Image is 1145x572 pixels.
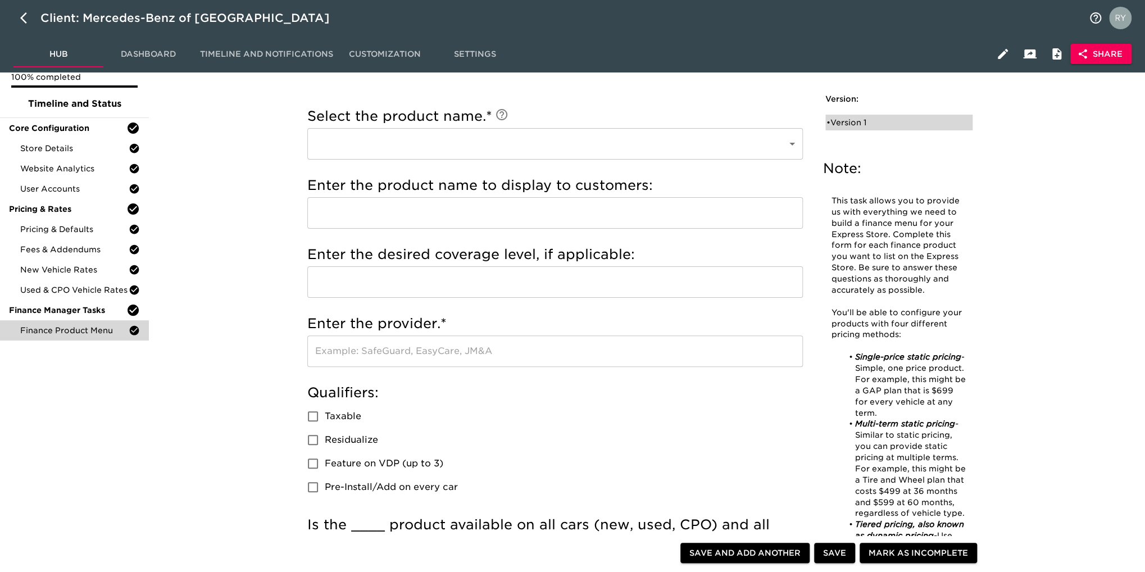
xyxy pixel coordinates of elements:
[860,543,977,564] button: Mark as Incomplete
[9,122,126,134] span: Core Configuration
[843,419,966,519] li: Similar to static pricing, you can provide static pricing at multiple terms. For example, this mi...
[826,117,956,128] div: • Version 1
[110,47,187,61] span: Dashboard
[989,40,1016,67] button: Edit Hub
[307,335,803,367] input: Example: SafeGuard, EasyCare, JM&A
[1043,40,1070,67] button: Internal Notes and Comments
[825,93,973,106] h6: Version:
[855,352,961,361] em: Single-price static pricing
[855,419,955,428] em: Multi-term static pricing
[9,305,126,316] span: Finance Manager Tasks
[200,47,333,61] span: Timeline and Notifications
[869,546,968,560] span: Mark as Incomplete
[689,546,801,560] span: Save and Add Another
[855,520,967,540] em: Tiered pricing, also known as dynamic pricing
[1082,4,1109,31] button: notifications
[325,433,378,447] span: Residualize
[20,143,129,154] span: Store Details
[325,480,458,494] span: Pre-Install/Add on every car
[1070,44,1132,65] button: Share
[823,160,975,178] h5: Note:
[307,107,803,125] h5: Select the product name.
[1109,7,1132,29] img: Profile
[11,71,138,83] p: 100% completed
[9,203,126,215] span: Pricing & Rates
[307,384,803,402] h5: Qualifiers:
[934,531,937,540] em: -
[20,224,129,235] span: Pricing & Defaults
[832,307,966,341] p: You'll be able to configure your products with four different pricing methods:
[20,47,97,61] span: Hub
[40,9,346,27] div: Client: Mercedes-Benz of [GEOGRAPHIC_DATA]
[325,457,443,470] span: Feature on VDP (up to 3)
[9,97,140,111] span: Timeline and Status
[823,546,846,560] span: Save
[20,183,129,194] span: User Accounts
[680,543,810,564] button: Save and Add Another
[20,244,129,255] span: Fees & Addendums
[20,325,129,336] span: Finance Product Menu
[307,315,803,333] h5: Enter the provider.
[832,196,966,296] p: This task allows you to provide us with everything we need to build a finance menu for your Expre...
[20,163,129,174] span: Website Analytics
[20,264,129,275] span: New Vehicle Rates
[1079,47,1123,61] span: Share
[955,419,958,428] em: -
[825,115,973,130] div: •Version 1
[1016,40,1043,67] button: Client View
[307,516,803,552] h5: Is the ____ product available on all cars (new, used, CPO) and all deal types (cash, finance, lease)
[307,176,803,194] h5: Enter the product name to display to customers:
[325,410,361,423] span: Taxable
[20,284,129,296] span: Used & CPO Vehicle Rates
[437,47,513,61] span: Settings
[814,543,855,564] button: Save
[307,128,803,160] div: ​
[843,352,966,419] li: - Simple, one price product. For example, this might be a GAP plan that is $699 for every vehicle...
[347,47,423,61] span: Customization
[307,246,803,264] h5: Enter the desired coverage level, if applicable:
